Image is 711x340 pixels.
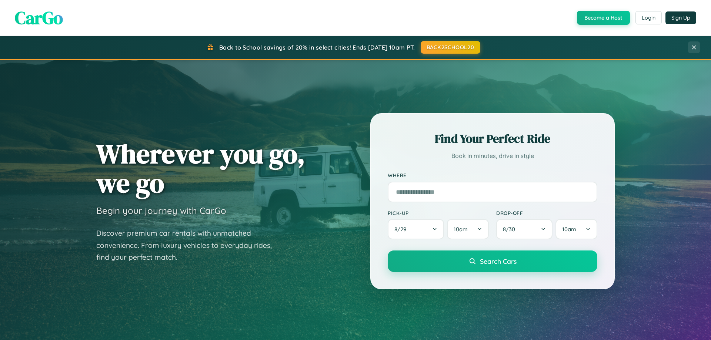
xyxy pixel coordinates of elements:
span: 10am [562,226,576,233]
span: 8 / 30 [503,226,519,233]
span: 8 / 29 [394,226,410,233]
button: 10am [447,219,489,239]
button: Sign Up [665,11,696,24]
button: 8/30 [496,219,553,239]
label: Pick-up [388,210,489,216]
span: 10am [454,226,468,233]
button: BACK2SCHOOL20 [421,41,480,54]
button: Search Cars [388,250,597,272]
button: Login [635,11,662,24]
label: Drop-off [496,210,597,216]
span: Search Cars [480,257,517,265]
h3: Begin your journey with CarGo [96,205,226,216]
h1: Wherever you go, we go [96,139,305,198]
label: Where [388,172,597,179]
span: Back to School savings of 20% in select cities! Ends [DATE] 10am PT. [219,44,415,51]
button: 8/29 [388,219,444,239]
span: CarGo [15,6,63,30]
p: Discover premium car rentals with unmatched convenience. From luxury vehicles to everyday rides, ... [96,227,281,263]
button: 10am [555,219,597,239]
p: Book in minutes, drive in style [388,151,597,161]
button: Become a Host [577,11,630,25]
h2: Find Your Perfect Ride [388,131,597,147]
